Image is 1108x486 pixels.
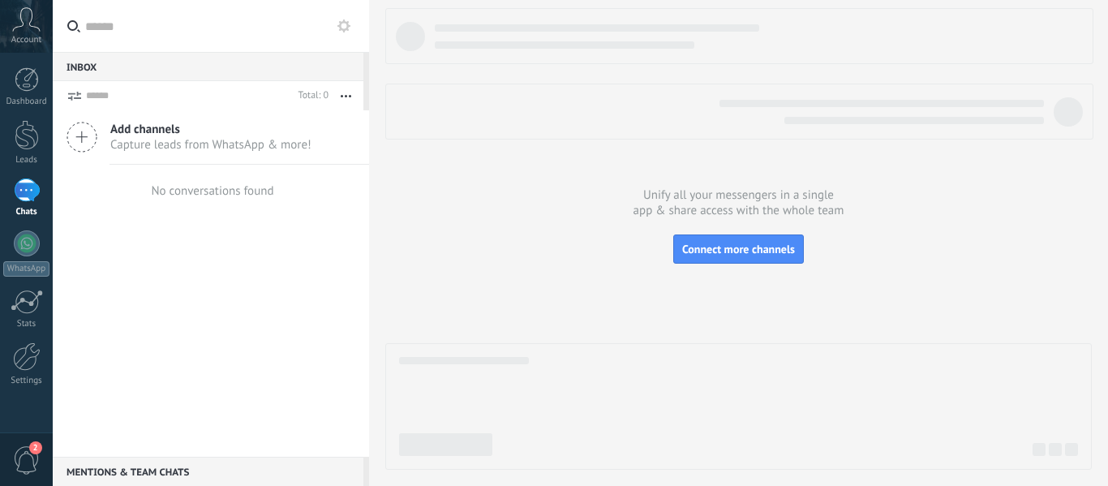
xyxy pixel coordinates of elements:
div: Dashboard [3,97,50,107]
span: Capture leads from WhatsApp & more! [110,137,311,153]
button: Connect more channels [673,234,804,264]
div: Chats [3,207,50,217]
div: Stats [3,319,50,329]
span: Add channels [110,122,311,137]
div: Total: 0 [292,88,329,104]
span: Account [11,35,41,45]
span: Connect more channels [682,242,795,256]
div: No conversations found [151,183,273,199]
div: Leads [3,155,50,166]
span: 2 [29,441,42,454]
div: Settings [3,376,50,386]
div: Mentions & Team chats [53,457,363,486]
div: WhatsApp [3,261,49,277]
div: Inbox [53,52,363,81]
